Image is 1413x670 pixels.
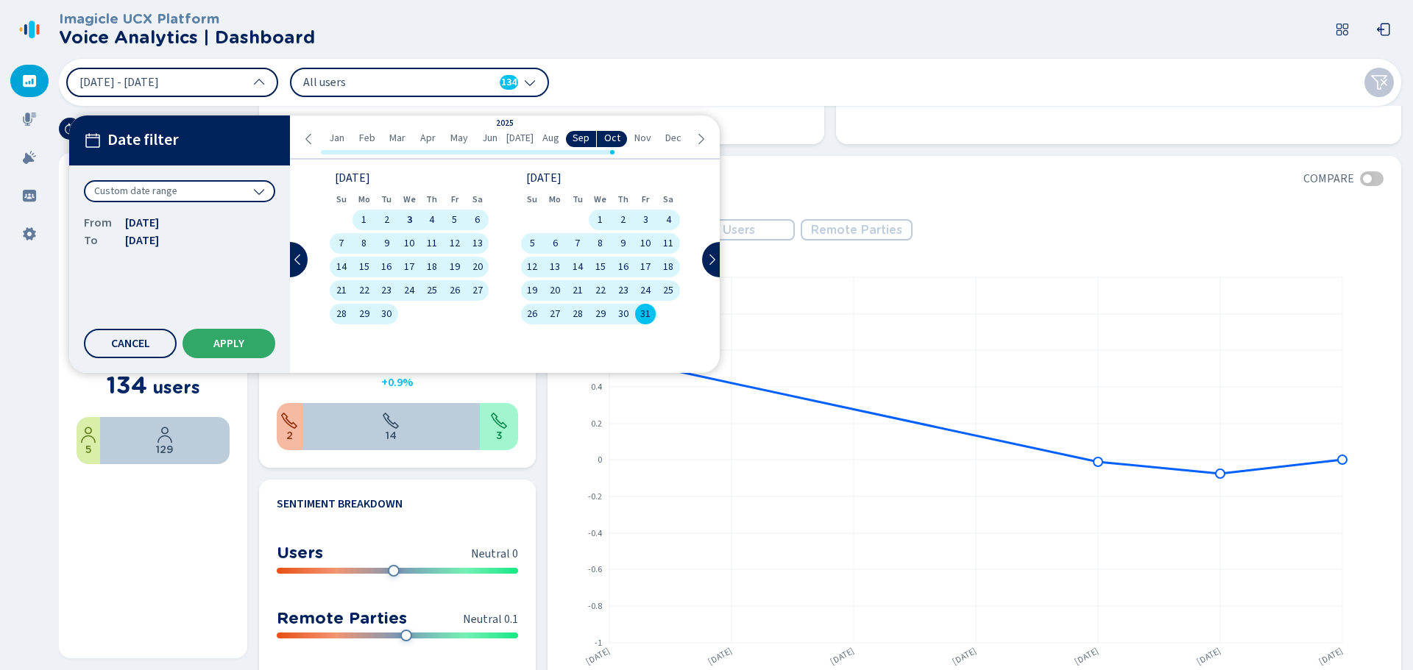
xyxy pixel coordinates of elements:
div: Tue Sep 16 2025 [375,257,398,277]
div: Sun Oct 05 2025 [521,233,544,254]
div: Thu Oct 30 2025 [612,304,634,324]
span: Dec [665,132,681,144]
div: 2025 [496,119,514,129]
div: Tue Sep 02 2025 [375,210,398,230]
span: 12 [450,238,460,249]
svg: dashboard-filled [22,74,37,88]
svg: alarm-filled [22,150,37,165]
svg: chevron-left [292,254,304,265]
span: 30 [618,309,628,319]
div: [DATE] [335,173,484,183]
div: Mon Oct 27 2025 [544,304,567,324]
svg: chevron-right [706,254,718,265]
div: Sun Sep 28 2025 [330,304,353,324]
h3: Imagicle UCX Platform [59,11,315,27]
span: 134 [501,75,517,90]
span: 12 [527,262,537,272]
span: 25 [427,285,437,296]
span: 29 [595,309,606,319]
div: Mon Sep 22 2025 [353,280,375,301]
span: All users [303,74,472,90]
abbr: Thursday [426,194,437,204]
span: 1 [361,215,366,225]
div: Sat Oct 25 2025 [657,280,680,301]
div: Wed Sep 10 2025 [398,233,421,254]
div: [DATE] [526,173,675,183]
abbr: Monday [549,194,561,204]
div: Sun Sep 07 2025 [330,233,353,254]
span: Custom date range [94,184,177,199]
span: 23 [381,285,392,296]
span: Sep [573,132,589,144]
div: Sun Sep 14 2025 [330,257,353,277]
abbr: Saturday [663,194,673,204]
div: Tue Sep 23 2025 [375,280,398,301]
abbr: Friday [642,194,649,204]
span: 22 [359,285,369,296]
span: 28 [336,309,347,319]
span: Jan [329,132,344,144]
span: 29 [359,309,369,319]
div: Wed Oct 29 2025 [589,304,612,324]
div: Sat Sep 27 2025 [466,280,489,301]
div: Sat Sep 13 2025 [466,233,489,254]
div: Fri Oct 10 2025 [634,233,657,254]
span: 18 [663,262,673,272]
div: Fri Oct 31 2025 [634,304,657,324]
span: 27 [472,285,483,296]
div: Sun Oct 26 2025 [521,304,544,324]
div: Wed Oct 22 2025 [589,280,612,301]
svg: mic-fill [22,112,37,126]
div: Settings [10,218,49,250]
div: Thu Sep 11 2025 [421,233,444,254]
div: Tue Oct 28 2025 [567,304,589,324]
span: Cancel [111,338,150,349]
span: 19 [527,285,537,296]
abbr: Sunday [527,194,537,204]
div: Sat Sep 06 2025 [466,210,489,230]
div: Tue Oct 07 2025 [567,233,589,254]
span: 20 [550,285,560,296]
span: 24 [640,285,651,296]
span: 10 [640,238,651,249]
div: Thu Sep 25 2025 [421,280,444,301]
div: Wed Oct 01 2025 [589,210,612,230]
h2: Voice Analytics | Dashboard [59,27,315,48]
span: To [84,232,113,249]
div: Groups [10,179,49,212]
div: Fri Oct 24 2025 [634,280,657,301]
div: Recordings [10,103,49,135]
span: 11 [427,238,437,249]
span: 4 [429,215,434,225]
div: Mon Sep 15 2025 [353,257,375,277]
div: Alarms [10,141,49,174]
div: Tue Sep 09 2025 [375,233,398,254]
span: 1 [598,215,603,225]
abbr: Sunday [336,194,347,204]
div: Wed Sep 17 2025 [398,257,421,277]
span: 9 [620,238,626,249]
div: Wed Oct 08 2025 [589,233,612,254]
span: 7 [575,238,580,249]
span: 20 [472,262,483,272]
span: [DATE] [506,132,534,144]
span: 14 [336,262,347,272]
span: Date filter [107,131,179,149]
span: 3 [643,215,648,225]
svg: chevron-left [303,133,315,145]
div: Sun Oct 12 2025 [521,257,544,277]
div: Thu Oct 16 2025 [612,257,634,277]
span: Apply [213,338,244,349]
span: 25 [663,285,673,296]
div: Sun Sep 21 2025 [330,280,353,301]
div: Dashboard [10,65,49,97]
div: Fri Sep 05 2025 [443,210,466,230]
span: Oct [604,132,620,144]
span: 17 [404,262,414,272]
span: 22 [595,285,606,296]
abbr: Monday [358,194,370,204]
span: 5 [452,215,457,225]
div: Mon Oct 13 2025 [544,257,567,277]
span: Feb [359,132,375,144]
span: 31 [640,309,651,319]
